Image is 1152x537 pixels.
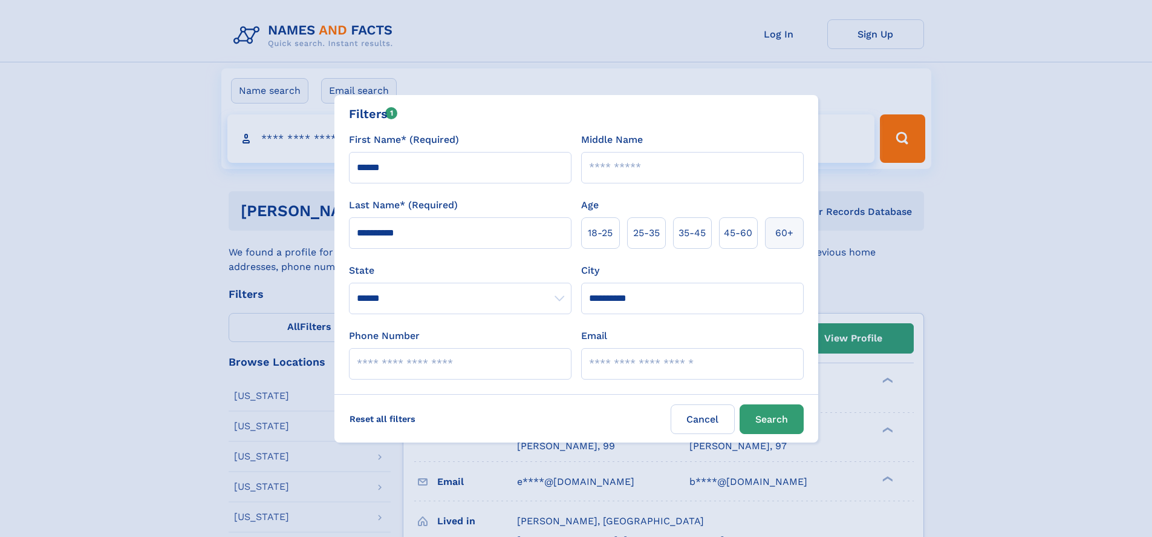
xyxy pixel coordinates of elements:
[679,226,706,240] span: 35‑45
[581,133,643,147] label: Middle Name
[349,263,571,278] label: State
[349,198,458,212] label: Last Name* (Required)
[342,404,423,433] label: Reset all filters
[633,226,660,240] span: 25‑35
[740,404,804,434] button: Search
[588,226,613,240] span: 18‑25
[581,263,599,278] label: City
[349,133,459,147] label: First Name* (Required)
[349,105,398,123] div: Filters
[724,226,752,240] span: 45‑60
[775,226,793,240] span: 60+
[581,329,607,343] label: Email
[349,329,420,343] label: Phone Number
[581,198,599,212] label: Age
[671,404,735,434] label: Cancel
